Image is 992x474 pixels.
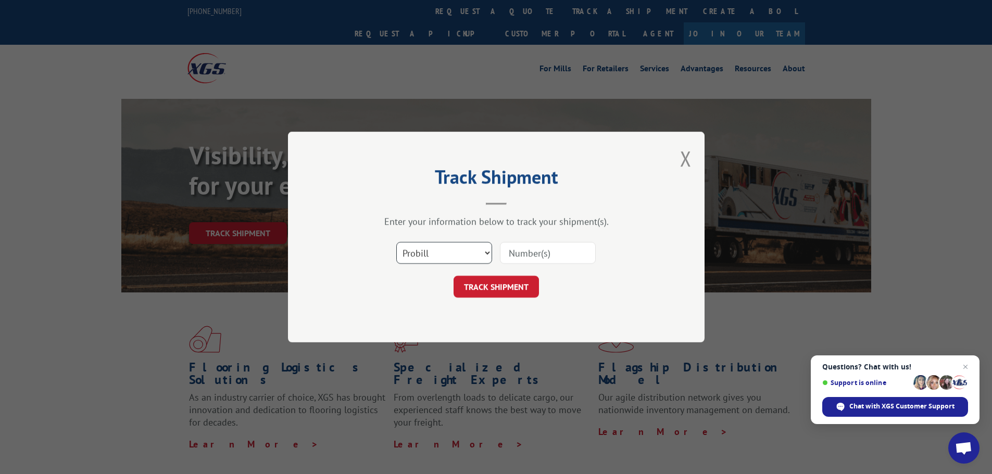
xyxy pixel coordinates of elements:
[340,170,652,189] h2: Track Shipment
[454,276,539,298] button: TRACK SHIPMENT
[822,379,910,387] span: Support is online
[822,363,968,371] span: Questions? Chat with us!
[680,145,692,172] button: Close modal
[340,215,652,227] div: Enter your information below to track your shipment(s).
[849,402,955,411] span: Chat with XGS Customer Support
[948,432,980,464] div: Open chat
[959,361,972,373] span: Close chat
[822,397,968,417] div: Chat with XGS Customer Support
[500,242,596,264] input: Number(s)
